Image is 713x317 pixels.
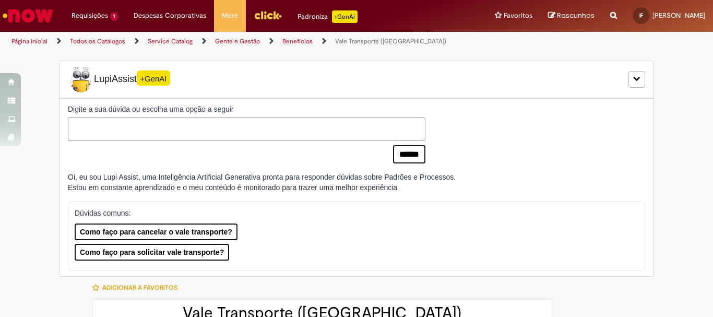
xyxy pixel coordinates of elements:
span: Rascunhos [557,10,595,20]
span: [PERSON_NAME] [652,11,705,20]
span: Adicionar a Favoritos [102,284,177,292]
a: Gente e Gestão [215,37,260,45]
span: Favoritos [504,10,532,21]
label: Digite a sua dúvida ou escolha uma opção a seguir [68,104,425,114]
span: More [222,10,238,21]
ul: Trilhas de página [8,32,468,51]
div: Oi, eu sou Lupi Assist, uma Inteligência Artificial Generativa pronta para responder dúvidas sobr... [68,172,456,193]
div: Padroniza [298,10,358,23]
span: +GenAI [137,71,170,86]
button: Adicionar a Favoritos [92,277,183,299]
a: Todos os Catálogos [70,37,125,45]
p: Dúvidas comuns: [75,208,630,218]
span: Despesas Corporativas [134,10,206,21]
a: Página inicial [11,37,47,45]
img: Lupi [68,66,94,92]
a: Vale Transporte ([GEOGRAPHIC_DATA]) [335,37,446,45]
span: LupiAssist [68,66,170,92]
a: Service Catalog [148,37,193,45]
a: Benefícios [282,37,313,45]
img: ServiceNow [1,5,55,26]
p: +GenAi [332,10,358,23]
button: Como faço para cancelar o vale transporte? [75,224,237,240]
button: Como faço para solicitar vale transporte? [75,244,229,261]
span: Requisições [72,10,108,21]
span: 1 [110,12,118,21]
a: Rascunhos [548,11,595,21]
span: IF [639,12,643,19]
img: click_logo_yellow_360x200.png [254,7,282,23]
div: LupiLupiAssist+GenAI [59,61,654,98]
